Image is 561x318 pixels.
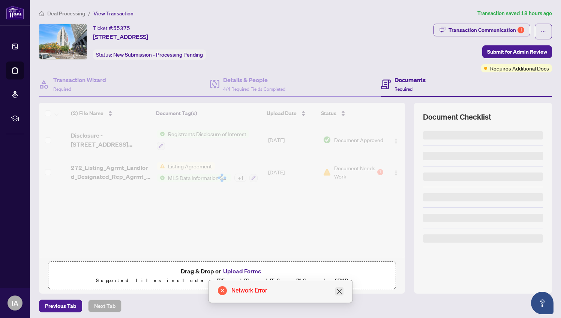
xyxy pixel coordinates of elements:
[336,288,342,294] span: close
[53,276,391,285] p: Supported files include .PDF, .JPG, .JPEG, .PNG under 25 MB
[93,10,133,17] span: View Transaction
[477,9,552,18] article: Transaction saved 18 hours ago
[433,24,530,36] button: Transaction Communication1
[490,64,549,72] span: Requires Additional Docs
[423,112,491,122] span: Document Checklist
[12,298,18,308] span: IA
[39,11,44,16] span: home
[53,75,106,84] h4: Transaction Wizard
[218,286,227,295] span: close-circle
[181,266,263,276] span: Drag & Drop or
[487,46,547,58] span: Submit for Admin Review
[231,286,343,295] div: Network Error
[88,300,121,312] button: Next Tab
[113,25,130,31] span: 55375
[93,32,148,41] span: [STREET_ADDRESS]
[394,75,426,84] h4: Documents
[88,9,90,18] li: /
[93,49,206,60] div: Status:
[48,262,396,289] span: Drag & Drop orUpload FormsSupported files include .PDF, .JPG, .JPEG, .PNG under25MB
[47,10,85,17] span: Deal Processing
[39,24,87,59] img: IMG-C12432384_1.jpg
[45,300,76,312] span: Previous Tab
[223,86,285,92] span: 4/4 Required Fields Completed
[113,51,203,58] span: New Submission - Processing Pending
[517,27,524,33] div: 1
[541,29,546,34] span: ellipsis
[531,292,553,314] button: Open asap
[6,6,24,19] img: logo
[482,45,552,58] button: Submit for Admin Review
[221,266,263,276] button: Upload Forms
[394,86,412,92] span: Required
[39,300,82,312] button: Previous Tab
[335,287,343,295] a: Close
[53,86,71,92] span: Required
[93,24,130,32] div: Ticket #:
[223,75,285,84] h4: Details & People
[448,24,524,36] div: Transaction Communication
